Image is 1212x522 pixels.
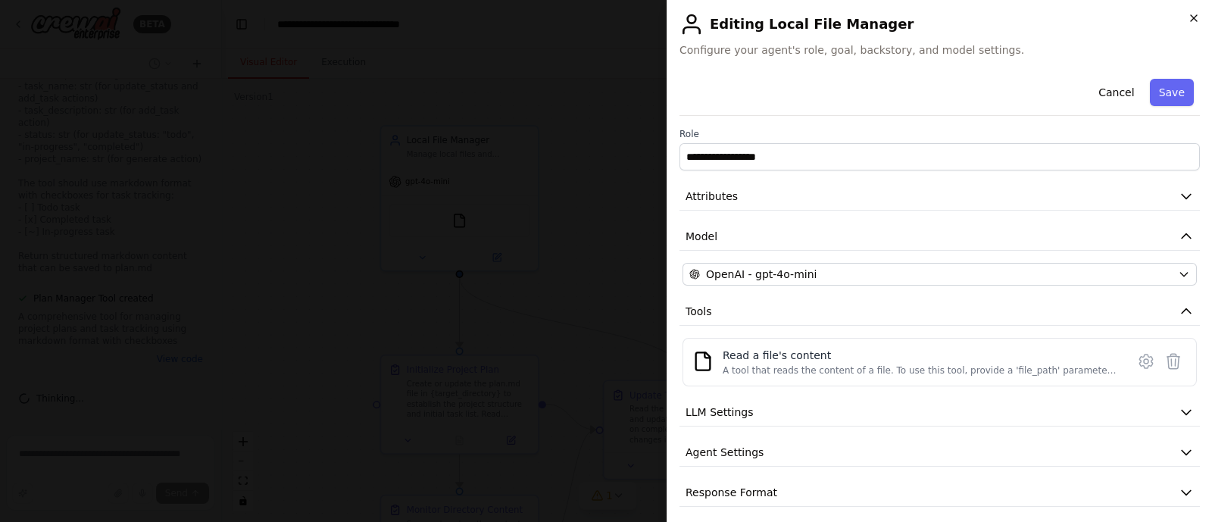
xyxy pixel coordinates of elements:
[686,304,712,319] span: Tools
[679,223,1200,251] button: Model
[679,439,1200,467] button: Agent Settings
[679,298,1200,326] button: Tools
[679,12,1200,36] h2: Editing Local File Manager
[686,229,717,244] span: Model
[686,485,777,500] span: Response Format
[1089,79,1143,106] button: Cancel
[1160,348,1187,375] button: Delete tool
[723,348,1117,363] div: Read a file's content
[679,183,1200,211] button: Attributes
[679,128,1200,140] label: Role
[686,189,738,204] span: Attributes
[679,479,1200,507] button: Response Format
[706,267,817,282] span: OpenAI - gpt-4o-mini
[679,42,1200,58] span: Configure your agent's role, goal, backstory, and model settings.
[686,405,754,420] span: LLM Settings
[692,351,714,372] img: FileReadTool
[1132,348,1160,375] button: Configure tool
[679,399,1200,427] button: LLM Settings
[683,263,1197,286] button: OpenAI - gpt-4o-mini
[1150,79,1194,106] button: Save
[686,445,764,460] span: Agent Settings
[723,364,1117,377] div: A tool that reads the content of a file. To use this tool, provide a 'file_path' parameter with t...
